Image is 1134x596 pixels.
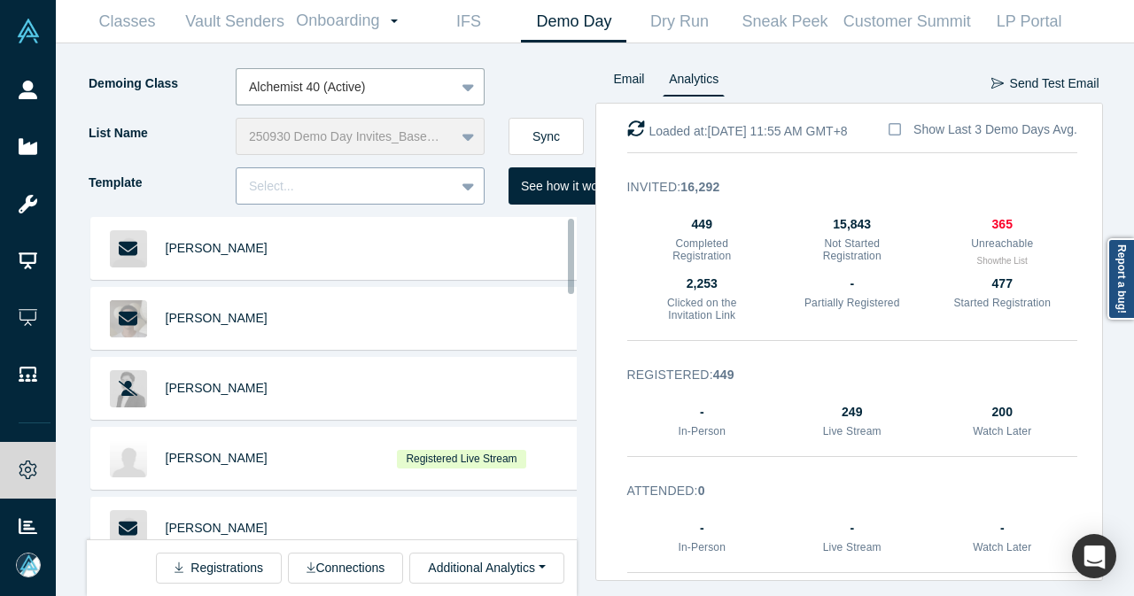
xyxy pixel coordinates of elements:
[652,403,751,422] div: -
[803,519,902,538] div: -
[1107,238,1134,320] a: Report a bug!
[626,1,732,43] a: Dry Run
[166,311,268,325] a: [PERSON_NAME]
[290,1,416,42] a: Onboarding
[803,403,902,422] div: 249
[180,1,290,43] a: Vault Senders
[416,1,521,43] a: IFS
[803,215,902,234] div: 15,843
[16,553,41,577] img: Mia Scott's Account
[713,368,734,382] strong: 449
[952,297,1052,309] h3: Started Registration
[627,120,848,141] div: Loaded at: [DATE] 11:55 AM GMT+8
[652,215,751,234] div: 449
[627,366,1053,384] h3: Registered :
[166,451,268,465] a: [PERSON_NAME]
[397,450,526,468] span: Registered Live Stream
[976,1,1082,43] a: LP Portal
[952,425,1052,437] h3: Watch Later
[110,440,147,477] img: Krishna Gogineni's Profile Image
[837,1,976,43] a: Customer Summit
[288,553,403,584] button: Connections
[166,381,268,395] a: [PERSON_NAME]
[652,275,751,293] div: 2,253
[952,519,1052,538] div: -
[652,425,751,437] h3: In-Person
[680,180,719,194] strong: 16,292
[652,541,751,553] h3: In-Person
[952,541,1052,553] h3: Watch Later
[87,68,236,99] label: Demoing Class
[652,297,751,322] h3: Clicked on the Invitation Link
[952,215,1052,234] div: 365
[166,241,268,255] a: [PERSON_NAME]
[608,68,651,97] a: Email
[509,167,627,205] button: See how it works
[803,275,902,293] div: -
[952,403,1052,422] div: 200
[652,237,751,263] h3: Completed Registration
[166,521,268,535] a: [PERSON_NAME]
[627,482,1053,500] h3: Attended :
[913,120,1077,139] div: Show Last 3 Demo Days Avg.
[990,68,1100,99] button: Send Test Email
[16,19,41,43] img: Alchemist Vault Logo
[803,425,902,437] h3: Live Stream
[803,541,902,553] h3: Live Stream
[509,118,584,155] button: Sync
[87,167,236,198] label: Template
[87,118,236,149] label: List Name
[409,553,563,584] button: Additional Analytics
[627,178,1053,197] h3: Invited :
[74,1,180,43] a: Classes
[521,1,626,43] a: Demo Day
[663,68,725,97] a: Analytics
[803,237,902,263] h3: Not Started Registration
[732,1,837,43] a: Sneak Peek
[652,519,751,538] div: -
[952,237,1052,250] h3: Unreachable
[698,484,705,498] strong: 0
[156,553,282,584] button: Registrations
[803,297,902,309] h3: Partially Registered
[977,254,1028,267] button: Showthe List
[952,275,1052,293] div: 477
